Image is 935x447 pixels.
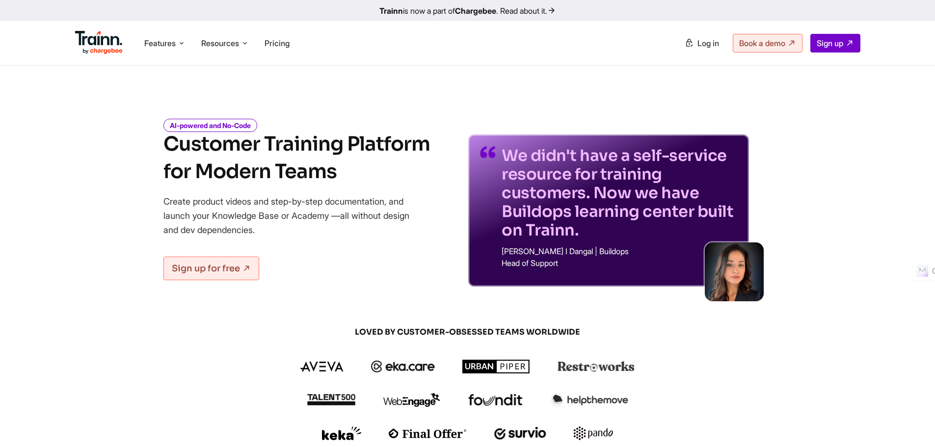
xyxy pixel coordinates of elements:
img: webengage logo [383,393,440,407]
img: Trainn Logo [75,31,123,54]
a: Sign up for free [163,257,259,280]
p: Head of Support [502,259,737,267]
span: Book a demo [739,38,785,48]
img: survio logo [494,427,547,440]
h1: Customer Training Platform for Modern Teams [163,131,430,185]
a: Sign up [810,34,860,53]
img: ekacare logo [371,361,435,372]
a: Book a demo [733,34,802,53]
span: Sign up [817,38,843,48]
img: talent500 logo [307,394,356,406]
img: keka logo [322,426,361,440]
b: Trainn [379,6,403,16]
img: aveva logo [300,362,344,371]
p: We didn't have a self-service resource for training customers. Now we have Buildops learning cent... [502,146,737,239]
img: sabina-buildops.d2e8138.png [705,242,764,301]
span: Resources [201,38,239,49]
img: foundit logo [468,394,523,406]
span: LOVED BY CUSTOMER-OBSESSED TEAMS WORLDWIDE [232,327,703,338]
img: finaloffer logo [389,428,467,438]
b: Chargebee [455,6,496,16]
span: Log in [697,38,719,48]
img: restroworks logo [558,361,635,372]
a: Pricing [265,38,290,48]
iframe: Chat Widget [886,400,935,447]
img: helpthemove logo [550,393,628,407]
img: urbanpiper logo [462,360,530,373]
p: [PERSON_NAME] I Dangal | Buildops [502,247,737,255]
i: AI-powered and No-Code [163,119,257,132]
img: quotes-purple.41a7099.svg [480,146,496,158]
a: Log in [679,34,725,52]
p: Create product videos and step-by-step documentation, and launch your Knowledge Base or Academy —... [163,194,424,237]
img: pando logo [574,426,613,440]
span: Features [144,38,176,49]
